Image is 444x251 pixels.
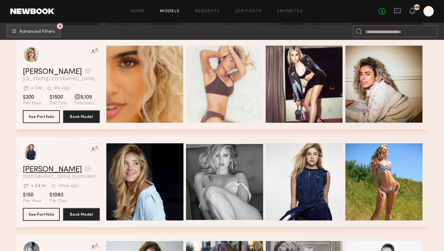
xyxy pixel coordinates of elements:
[23,101,42,106] span: Per Hour
[23,110,60,123] button: See Portfolio
[23,77,100,82] span: [US_STATE][GEOGRAPHIC_DATA], [GEOGRAPHIC_DATA]
[49,101,67,106] span: Per Day
[54,86,71,91] div: 9hr ago
[58,184,79,188] div: +1mo ago
[160,9,180,13] a: Models
[31,86,42,91] div: < 1 hr
[6,25,61,38] button: 3Advanced Filters
[23,68,82,76] a: [PERSON_NAME]
[23,166,82,174] a: [PERSON_NAME]
[23,175,100,179] span: [GEOGRAPHIC_DATA], [GEOGRAPHIC_DATA]
[63,110,100,123] button: Book Model
[63,208,100,221] button: Book Model
[423,6,434,16] a: L
[23,198,42,204] span: Per Hour
[235,9,262,13] a: Job Posts
[19,30,55,34] span: Advanced Filters
[75,94,95,101] span: 9,109
[130,9,145,13] a: Home
[31,184,46,188] div: < 24 hr
[49,192,67,198] span: $1080
[23,208,60,221] button: See Portfolio
[23,192,42,198] span: $150
[23,94,42,101] span: $200
[414,6,420,9] div: 108
[277,9,303,13] a: Favorites
[59,25,61,28] span: 3
[195,9,220,13] a: Requests
[49,94,67,101] span: $1500
[49,198,67,204] span: Per Day
[75,101,95,106] span: Followers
